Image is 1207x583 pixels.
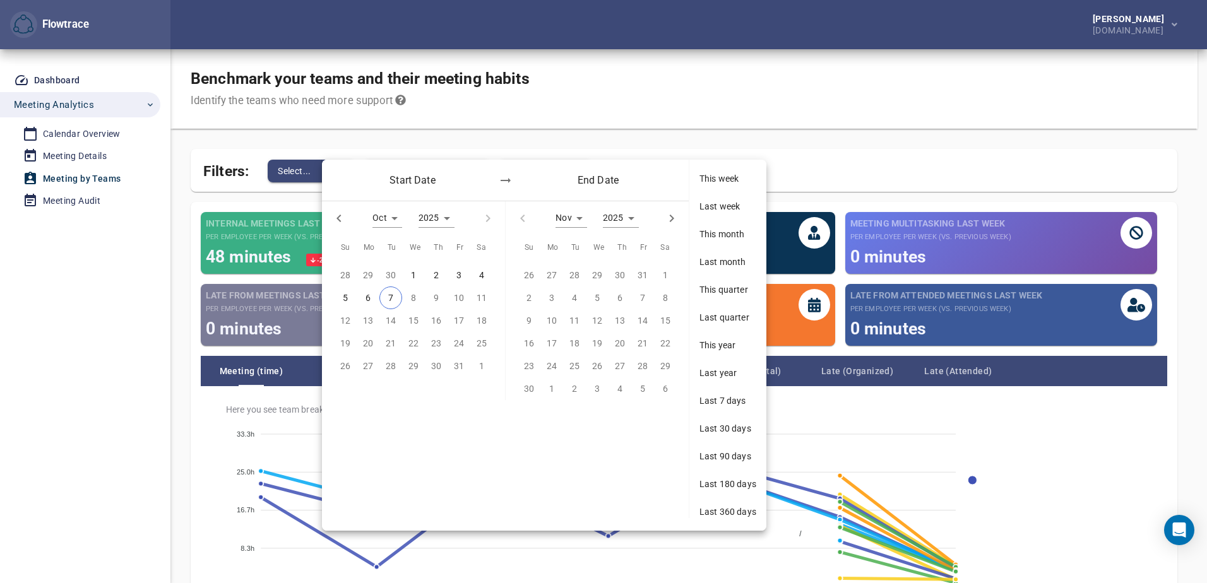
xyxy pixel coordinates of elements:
span: Su [341,242,350,254]
span: Th [617,242,627,254]
div: Last 360 days [689,498,766,526]
div: Last 180 days [689,470,766,498]
div: Last year [689,359,766,387]
p: 1 [411,268,416,282]
div: 2025 [419,209,455,228]
div: Last 30 days [689,415,766,442]
span: Last 30 days [699,422,756,435]
p: 4 [479,268,484,282]
p: 7 [388,291,393,305]
span: Sa [660,242,670,254]
div: Last 7 days [689,387,766,415]
span: This quarter [699,283,756,296]
p: 2 [434,268,439,282]
div: 2025 [603,209,639,228]
span: Mo [547,242,559,254]
span: Last quarter [699,311,756,324]
span: Tu [571,242,580,254]
h6: End Date [552,172,645,188]
button: 7 [379,286,402,309]
span: Last 90 days [699,450,756,462]
button: 5 [334,286,357,309]
div: Nov [556,209,586,228]
span: This year [699,339,756,351]
span: Last 360 days [699,505,756,518]
div: This year [689,331,766,359]
span: Mo [364,242,375,254]
div: This month [689,220,766,248]
div: Oct [372,209,401,228]
span: Last 7 days [699,394,756,407]
span: Su [525,242,534,254]
span: Last month [699,256,756,268]
span: We [410,242,421,254]
span: Tu [388,242,396,254]
div: Last quarter [689,303,766,331]
span: Last week [699,200,756,213]
button: 3 [448,264,470,286]
span: Fr [456,242,464,254]
div: Last 90 days [689,442,766,470]
span: Sa [477,242,486,254]
button: 4 [470,264,493,286]
div: Last week [689,192,766,220]
p: 6 [366,291,371,305]
div: This quarter [689,276,766,303]
span: Last 180 days [699,478,756,490]
button: 6 [357,286,379,309]
div: Last month [689,248,766,276]
button: 1 [402,264,425,286]
span: This week [699,172,756,185]
div: Open Intercom Messenger [1164,515,1194,545]
button: 2 [425,264,448,286]
p: 5 [343,291,348,305]
span: Last year [699,367,756,379]
span: This month [699,228,756,240]
span: Th [434,242,443,254]
h6: Start Date [366,172,459,188]
span: Fr [640,242,648,254]
span: We [593,242,605,254]
p: 3 [456,268,461,282]
div: This week [689,165,766,192]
